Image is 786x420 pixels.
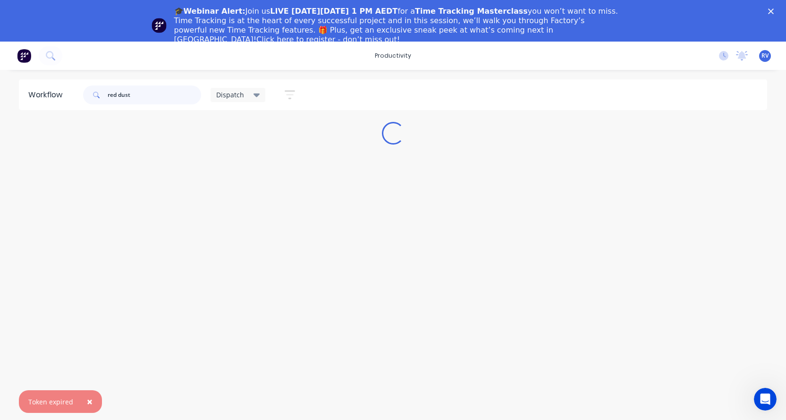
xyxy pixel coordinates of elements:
[17,49,31,63] img: Factory
[270,7,397,16] b: LIVE [DATE][DATE] 1 PM AEDT
[28,397,73,407] div: Token expired
[256,35,400,44] a: Click here to register - don’t miss out!
[174,7,245,16] b: 🎓Webinar Alert:
[77,390,102,413] button: Close
[768,9,778,14] div: Close
[152,18,167,33] img: Profile image for Team
[28,89,67,101] div: Workflow
[370,49,416,63] div: productivity
[216,90,244,100] span: Dispatch
[87,395,93,408] span: ×
[761,51,769,60] span: RV
[415,7,528,16] b: Time Tracking Masterclass
[174,7,620,44] div: Join us for a you won’t want to miss. Time Tracking is at the heart of every successful project a...
[108,86,201,104] input: Search for orders...
[754,388,777,411] iframe: Intercom live chat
